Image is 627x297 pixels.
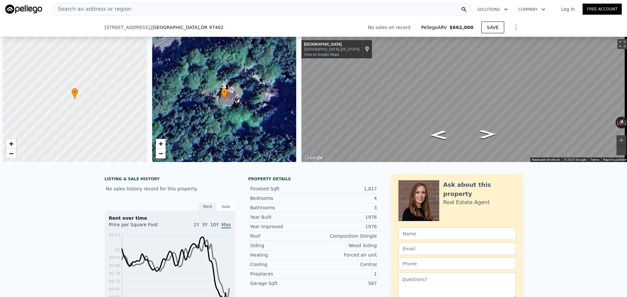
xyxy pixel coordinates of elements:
div: Real Estate Agent [443,199,490,206]
div: Property details [248,176,379,182]
div: Ask about this property [443,180,516,199]
a: Free Account [583,4,622,15]
div: 1,817 [313,186,377,192]
tspan: $1.13 [109,233,120,237]
a: Show location on map [365,46,369,53]
tspan: $0.93 [109,255,120,260]
div: Cooling [250,261,313,268]
div: [GEOGRAPHIC_DATA], [US_STATE] [304,47,360,52]
div: Roof [250,233,313,239]
div: Siding [250,242,313,249]
tspan: $0.72 [109,279,120,284]
div: Forced air unit [313,252,377,258]
div: Fireplaces [250,271,313,277]
div: No sales on record [368,24,415,31]
span: • [72,89,78,95]
a: Zoom out [156,149,166,158]
img: Google [303,154,325,162]
div: Price per Square Foot [109,221,170,232]
button: Show Options [509,21,522,34]
div: • [72,88,78,99]
span: Search an address or region [53,5,131,13]
span: − [158,149,163,157]
div: [GEOGRAPHIC_DATA] [304,42,360,47]
span: © 2025 Google [564,158,586,161]
div: Bedrooms [250,195,313,201]
div: Rent over time [109,215,231,221]
input: Email [398,243,516,255]
span: [STREET_ADDRESS] [104,24,150,31]
div: Sale [217,202,235,211]
button: Rotate counterclockwise [616,117,619,128]
div: Wood Siding [313,242,377,249]
div: 3 [313,204,377,211]
span: + [158,140,163,148]
div: 1 [313,271,377,277]
a: Open this area in Google Maps (opens a new window) [303,154,325,162]
button: Solutions [472,4,513,15]
a: Zoom out [6,149,16,158]
a: Zoom in [6,139,16,149]
button: Zoom out [617,145,626,155]
span: 3Y [202,222,207,227]
input: Phone [398,258,516,270]
div: LISTING & SALE HISTORY [104,176,235,183]
a: Zoom in [156,139,166,149]
span: 10Y [210,222,219,227]
div: Heating [250,252,313,258]
div: Garage Sqft [250,280,313,287]
a: Terms (opens in new tab) [590,158,599,161]
span: , [GEOGRAPHIC_DATA] [150,24,224,31]
button: Company [513,4,551,15]
span: $662,000 [449,25,474,30]
a: Log In [553,6,583,12]
span: 1Y [194,222,199,227]
div: Finished Sqft [250,186,313,192]
div: Central [313,261,377,268]
path: Go Southwest, Central Rd [472,128,503,141]
tspan: $0.79 [109,271,120,276]
button: Keyboard shortcuts [532,157,560,162]
div: Composition Shingle [313,233,377,239]
div: 567 [313,280,377,287]
div: Rent [199,202,217,211]
div: 4 [313,195,377,201]
div: 1976 [313,214,377,220]
input: Name [398,228,516,240]
span: • [221,89,228,95]
button: Zoom in [617,135,626,145]
span: + [9,140,13,148]
button: Reset the view [617,116,626,129]
div: Year Improved [250,223,313,230]
div: No sales history record for this property. [104,183,235,195]
div: Year Built [250,214,313,220]
tspan: $1 [115,247,120,252]
tspan: $0.86 [109,263,120,268]
tspan: $0.65 [109,287,120,291]
span: − [9,149,13,157]
span: , OR 97402 [199,25,223,30]
a: View on Google Maps [304,52,339,57]
div: • [221,88,228,99]
path: Go Northeast, Central Rd [423,128,455,141]
button: SAVE [481,22,504,33]
span: Pellego ARV [421,24,450,31]
div: Bathrooms [250,204,313,211]
div: 1976 [313,223,377,230]
span: Max [221,222,231,229]
img: Pellego [5,5,42,14]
